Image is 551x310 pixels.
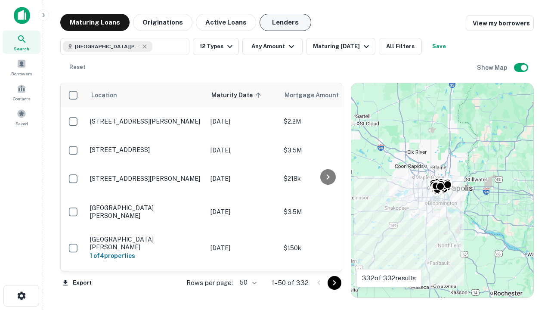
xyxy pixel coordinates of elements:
[477,63,509,72] h6: Show Map
[379,38,422,55] button: All Filters
[362,273,416,283] p: 332 of 332 results
[13,95,30,102] span: Contacts
[196,14,256,31] button: Active Loans
[284,174,370,183] p: $218k
[90,175,202,183] p: [STREET_ADDRESS][PERSON_NAME]
[236,276,258,289] div: 50
[3,31,40,54] a: Search
[272,278,309,288] p: 1–50 of 332
[64,59,91,76] button: Reset
[75,43,139,50] span: [GEOGRAPHIC_DATA][PERSON_NAME], [GEOGRAPHIC_DATA], [GEOGRAPHIC_DATA]
[14,7,30,24] img: capitalize-icon.png
[279,83,374,107] th: Mortgage Amount
[284,117,370,126] p: $2.2M
[284,207,370,217] p: $3.5M
[3,81,40,104] a: Contacts
[90,204,202,220] p: [GEOGRAPHIC_DATA][PERSON_NAME]
[285,90,350,100] span: Mortgage Amount
[3,56,40,79] a: Borrowers
[206,83,279,107] th: Maturity Date
[508,241,551,282] iframe: Chat Widget
[210,146,275,155] p: [DATE]
[90,251,202,260] h6: 1 of 4 properties
[425,38,453,55] button: Save your search to get updates of matches that match your search criteria.
[3,105,40,129] a: Saved
[284,243,370,253] p: $150k
[351,83,533,298] div: 0 0
[210,243,275,253] p: [DATE]
[90,236,202,251] p: [GEOGRAPHIC_DATA][PERSON_NAME]
[60,14,130,31] button: Maturing Loans
[242,38,303,55] button: Any Amount
[186,278,233,288] p: Rows per page:
[210,207,275,217] p: [DATE]
[60,276,94,289] button: Export
[193,38,239,55] button: 12 Types
[90,146,202,154] p: [STREET_ADDRESS]
[86,83,206,107] th: Location
[466,15,534,31] a: View my borrowers
[210,117,275,126] p: [DATE]
[313,41,371,52] div: Maturing [DATE]
[14,45,29,52] span: Search
[11,70,32,77] span: Borrowers
[306,38,375,55] button: Maturing [DATE]
[211,90,264,100] span: Maturity Date
[133,14,192,31] button: Originations
[284,146,370,155] p: $3.5M
[90,118,202,125] p: [STREET_ADDRESS][PERSON_NAME]
[15,120,28,127] span: Saved
[210,174,275,183] p: [DATE]
[260,14,311,31] button: Lenders
[328,276,341,290] button: Go to next page
[91,90,117,100] span: Location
